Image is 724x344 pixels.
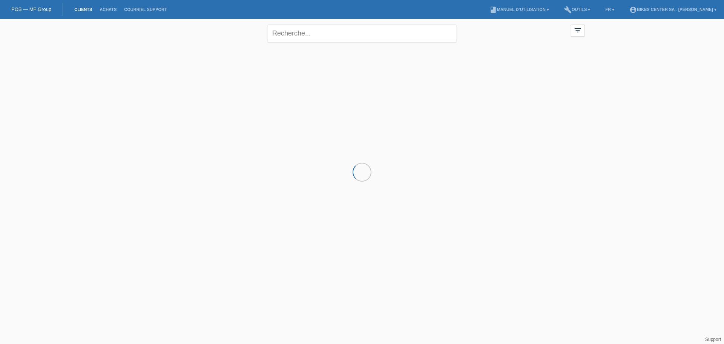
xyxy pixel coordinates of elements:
a: account_circleBIKES CENTER SA - [PERSON_NAME] ▾ [626,7,720,12]
a: FR ▾ [601,7,618,12]
a: Achats [96,7,120,12]
i: build [564,6,572,14]
a: buildOutils ▾ [560,7,594,12]
a: Support [705,337,721,342]
a: Courriel Support [120,7,170,12]
i: filter_list [574,26,582,34]
i: book [489,6,497,14]
a: POS — MF Group [11,6,51,12]
a: Clients [71,7,96,12]
i: account_circle [629,6,637,14]
a: bookManuel d’utilisation ▾ [486,7,553,12]
input: Recherche... [268,25,456,42]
